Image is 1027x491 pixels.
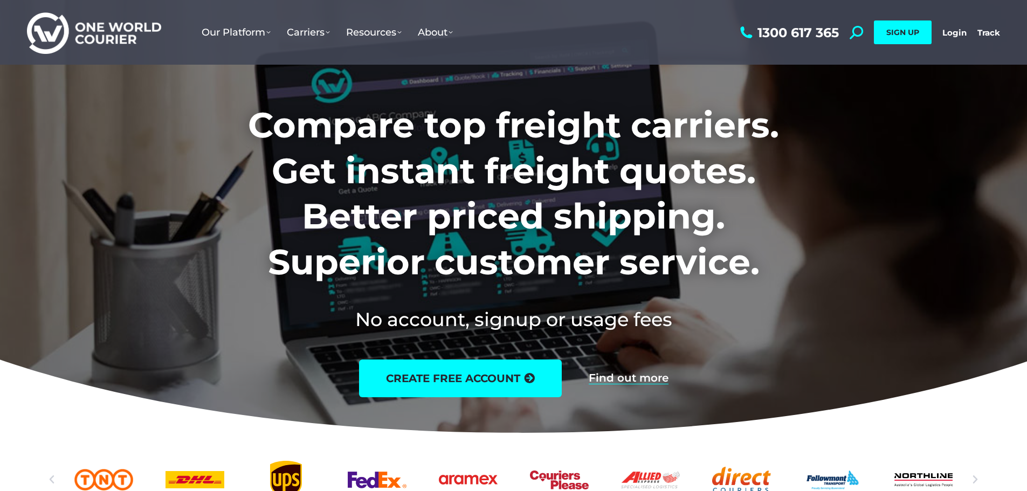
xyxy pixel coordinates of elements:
a: Login [942,27,967,38]
a: Resources [338,16,410,49]
h2: No account, signup or usage fees [177,306,850,333]
a: Track [977,27,1000,38]
span: Our Platform [202,26,271,38]
a: About [410,16,461,49]
span: About [418,26,453,38]
a: Our Platform [194,16,279,49]
a: 1300 617 365 [737,26,839,39]
a: create free account [359,359,562,397]
span: SIGN UP [886,27,919,37]
img: One World Courier [27,11,161,54]
a: SIGN UP [874,20,932,44]
span: Resources [346,26,402,38]
h1: Compare top freight carriers. Get instant freight quotes. Better priced shipping. Superior custom... [177,102,850,285]
a: Find out more [589,372,668,384]
span: Carriers [287,26,330,38]
a: Carriers [279,16,338,49]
